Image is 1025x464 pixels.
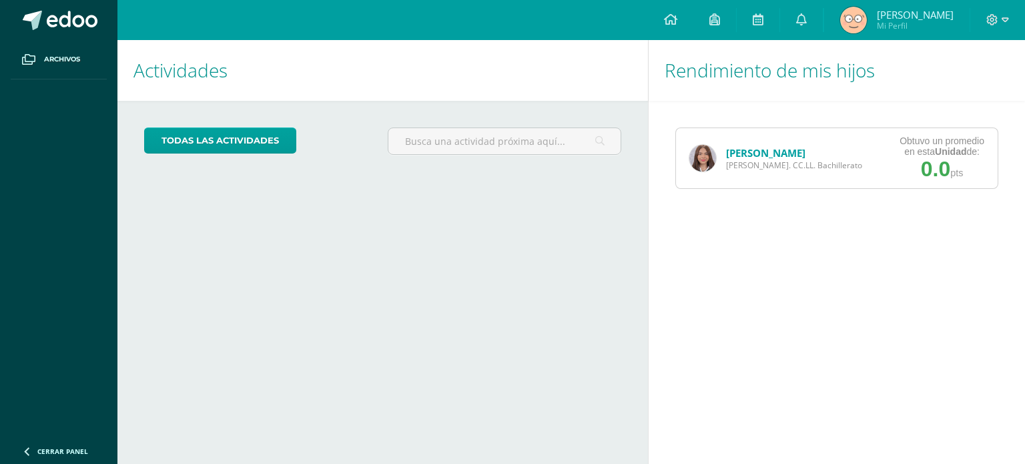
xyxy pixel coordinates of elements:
[689,145,716,172] img: cf8975bb386e8f614675d549a3c85144.png
[44,54,80,65] span: Archivos
[726,146,805,160] a: [PERSON_NAME]
[921,157,950,181] span: 0.0
[900,136,984,157] div: Obtuvo un promedio en esta de:
[37,447,88,456] span: Cerrar panel
[388,128,620,154] input: Busca una actividad próxima aquí...
[11,40,107,79] a: Archivos
[665,40,1009,101] h1: Rendimiento de mis hijos
[877,20,954,31] span: Mi Perfil
[133,40,632,101] h1: Actividades
[877,8,954,21] span: [PERSON_NAME]
[840,7,867,33] img: 57992a7c61bfb1649b44be09b66fa118.png
[144,128,296,154] a: todas las Actividades
[726,160,862,171] span: [PERSON_NAME]. CC.LL. Bachillerato
[950,168,963,178] span: pts
[935,146,966,157] strong: Unidad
